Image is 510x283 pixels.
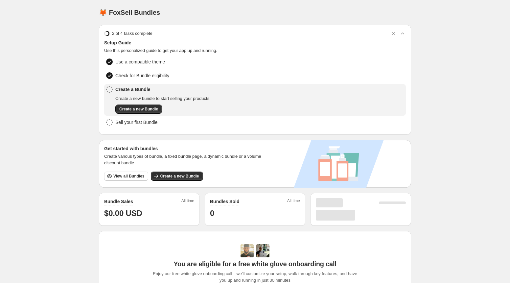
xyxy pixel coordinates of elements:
span: You are eligible for a free white glove onboarding call [174,260,336,268]
span: Create a Bundle [115,86,211,93]
h1: 🦊 FoxSell Bundles [99,9,160,16]
span: Create various types of bundle, a fixed bundle page, a dynamic bundle or a volume discount bundle [104,153,267,166]
h3: Get started with bundles [104,145,267,152]
span: Create a new bundle to start selling your products. [115,95,211,102]
h1: $0.00 USD [104,208,194,219]
h2: Bundles Sold [210,198,239,205]
span: All time [181,198,194,205]
span: Sell your first Bundle [115,119,157,126]
img: Prakhar [256,244,269,257]
span: 2 of 4 tasks complete [112,30,152,37]
span: View all Bundles [113,174,144,179]
span: Check for Bundle eligibility [115,72,169,79]
h2: Bundle Sales [104,198,133,205]
button: View all Bundles [104,172,148,181]
span: Use a compatible theme [115,59,165,65]
button: Create a new Bundle [115,105,162,114]
span: Setup Guide [104,39,406,46]
h1: 0 [210,208,300,219]
span: Use this personalized guide to get your app up and running. [104,47,406,54]
span: Create a new Bundle [160,174,199,179]
img: Adi [241,244,254,257]
button: Create a new Bundle [151,172,203,181]
span: All time [287,198,300,205]
span: Create a new Bundle [119,106,158,112]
